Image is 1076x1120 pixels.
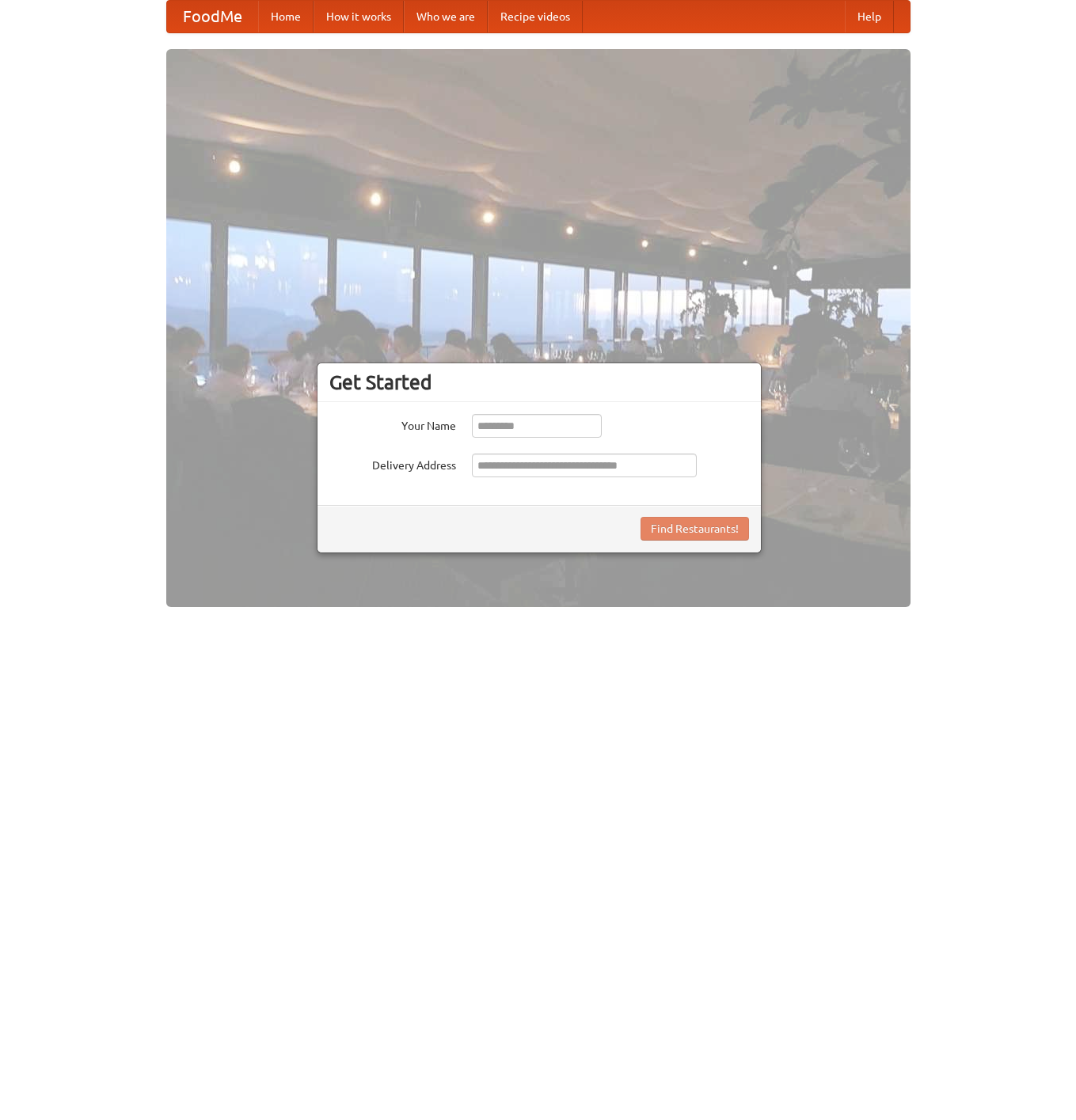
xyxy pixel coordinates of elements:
[329,414,456,434] label: Your Name
[167,1,258,32] a: FoodMe
[314,1,404,32] a: How it works
[329,454,456,473] label: Delivery Address
[404,1,488,32] a: Who we are
[329,370,749,394] h3: Get Started
[488,1,583,32] a: Recipe videos
[258,1,314,32] a: Home
[845,1,894,32] a: Help
[641,517,749,541] button: Find Restaurants!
